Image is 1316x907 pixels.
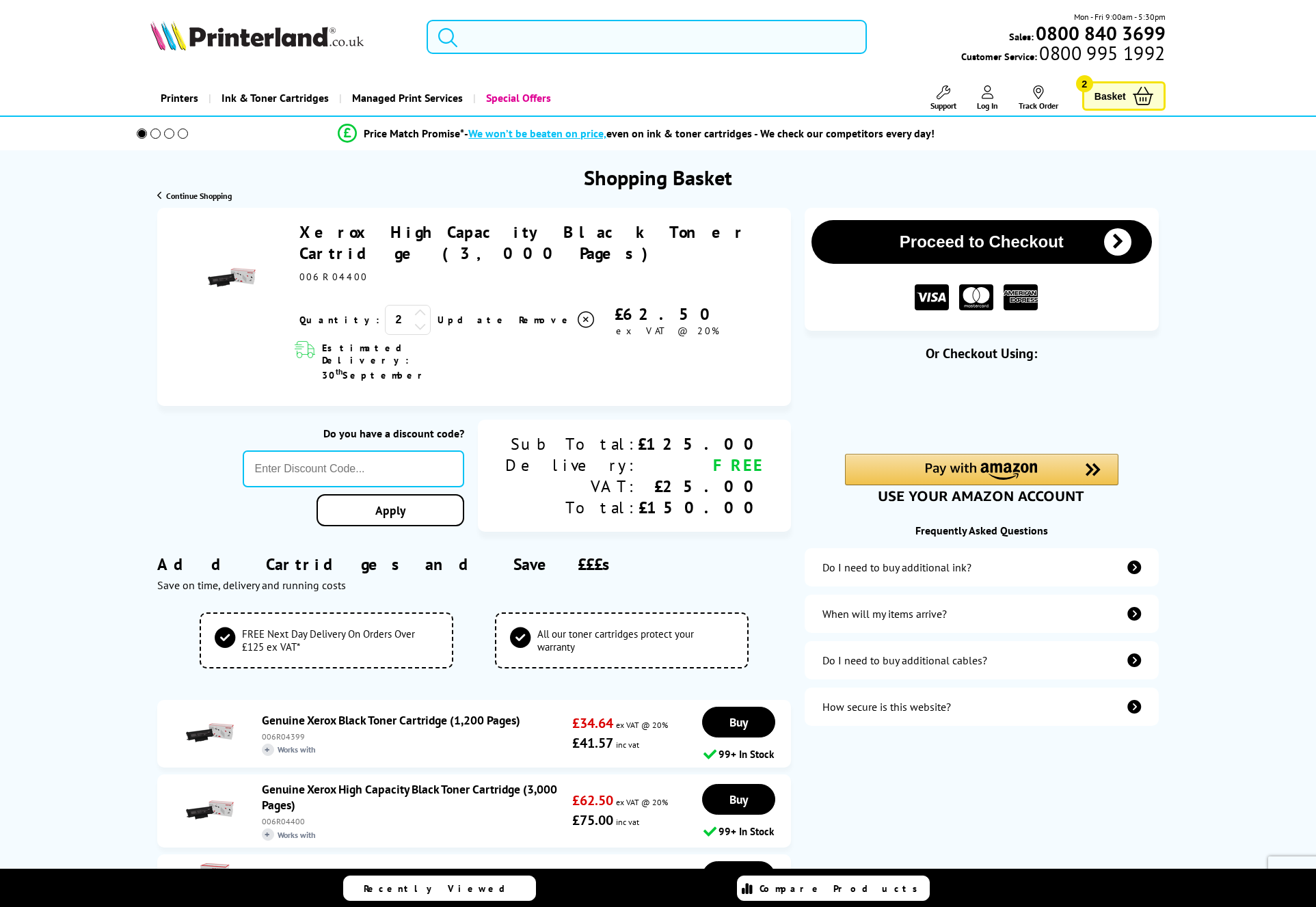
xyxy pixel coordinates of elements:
[805,548,1159,586] a: additional-ink
[537,627,734,653] span: All our toner cartridges protect your warranty
[519,314,573,326] span: Remove
[729,714,748,730] span: Buy
[760,882,925,895] span: Compare Products
[1019,85,1058,111] a: Track Order
[262,712,520,728] a: Genuine Xerox Black Toner Cartridge (1,200 Pages)
[616,797,668,807] span: ex VAT @ 20%
[505,497,638,518] div: Total:
[638,433,764,455] div: £125.00
[1076,75,1093,92] span: 2
[262,867,496,882] a: Genuine Xerox Drum Cartridge (12,000 Pages)
[364,882,519,895] span: Recently Viewed
[118,122,1155,146] li: modal_Promise
[505,455,638,476] div: Delivery:
[343,876,536,901] a: Recently Viewed
[805,524,1159,537] div: Frequently Asked Questions
[638,476,764,497] div: £25.00
[961,46,1165,63] span: Customer Service:
[322,342,491,381] span: Estimated Delivery: 30 September
[262,731,565,742] div: 006R04399
[208,254,256,301] img: Xerox High Capacity Black Toner Cartridge (3,000 Pages)
[157,578,791,592] div: Save on time, delivery and running costs
[157,191,232,201] a: Continue Shopping
[616,325,719,337] span: ex VAT @ 20%
[150,21,364,51] img: Printerland Logo
[262,828,565,841] span: Works with
[242,627,438,653] span: FREE Next Day Delivery On Orders Over £125 ex VAT*
[822,700,951,714] div: How secure is this website?
[438,314,508,326] a: Update
[1036,21,1166,46] b: 0800 840 3699
[262,781,557,813] a: Genuine Xerox High Capacity Black Toner Cartridge (3,000 Pages)
[737,876,930,901] a: Compare Products
[805,641,1159,679] a: additional-cables
[243,450,464,487] input: Enter Discount Code...
[262,828,274,841] i: +
[505,433,638,455] div: Sub Total:
[584,164,732,191] h1: Shopping Basket
[299,314,379,326] span: Quantity:
[473,81,561,116] a: Special Offers
[977,85,998,111] a: Log In
[186,786,234,834] img: Genuine Xerox High Capacity Black Toner Cartridge (3,000 Pages)
[822,607,947,621] div: When will my items arrive?
[572,791,613,809] strong: £62.50
[572,811,613,829] strong: £75.00
[822,560,971,574] div: Do I need to buy additional ink?
[805,688,1159,726] a: secure-website
[811,220,1152,264] button: Proceed to Checkout
[157,533,791,612] div: Add Cartridges and Save £££s
[336,366,343,377] sup: th
[1034,27,1166,40] a: 0800 840 3699
[930,85,956,111] a: Support
[468,126,606,140] span: We won’t be beaten on price,
[915,284,949,311] img: VISA
[805,595,1159,633] a: items-arrive
[243,427,464,440] div: Do you have a discount code?
[166,191,232,201] span: Continue Shopping
[221,81,329,116] span: Ink & Toner Cartridges
[959,284,993,311] img: MASTER CARD
[186,709,234,757] img: Genuine Xerox Black Toner Cartridge (1,200 Pages)
[616,817,639,827] span: inc vat
[505,476,638,497] div: VAT:
[616,740,639,750] span: inc vat
[693,748,784,761] div: 99+ In Stock
[364,126,464,140] span: Price Match Promise*
[150,21,409,53] a: Printerland Logo
[150,81,209,116] a: Printers
[1074,10,1166,23] span: Mon - Fri 9:00am - 5:30pm
[464,126,935,140] div: - even on ink & toner cartridges - We check our competitors every day!
[572,734,613,752] strong: £41.57
[209,81,339,116] a: Ink & Toner Cartridges
[262,744,565,756] span: Works with
[572,714,613,732] strong: £34.64
[638,455,764,476] div: FREE
[1009,30,1034,43] span: Sales:
[1004,284,1038,311] img: American Express
[977,100,998,111] span: Log In
[262,816,565,826] div: 006R04400
[596,303,740,325] div: £62.50
[845,454,1118,502] div: Amazon Pay - Use your Amazon account
[822,653,987,667] div: Do I need to buy additional cables?
[1037,46,1165,59] span: 0800 995 1992
[299,221,747,264] a: Xerox High Capacity Black Toner Cartridge (3,000 Pages)
[299,271,368,283] span: 006R04400
[930,100,956,111] span: Support
[805,344,1159,362] div: Or Checkout Using:
[693,825,784,838] div: 99+ In Stock
[1095,87,1126,105] span: Basket
[1082,81,1166,111] a: Basket 2
[845,384,1118,415] iframe: PayPal
[317,494,464,526] a: Apply
[616,720,668,730] span: ex VAT @ 20%
[262,744,274,756] i: +
[519,310,596,330] a: Delete item from your basket
[638,497,764,518] div: £150.00
[729,791,748,807] span: Buy
[339,81,473,116] a: Managed Print Services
